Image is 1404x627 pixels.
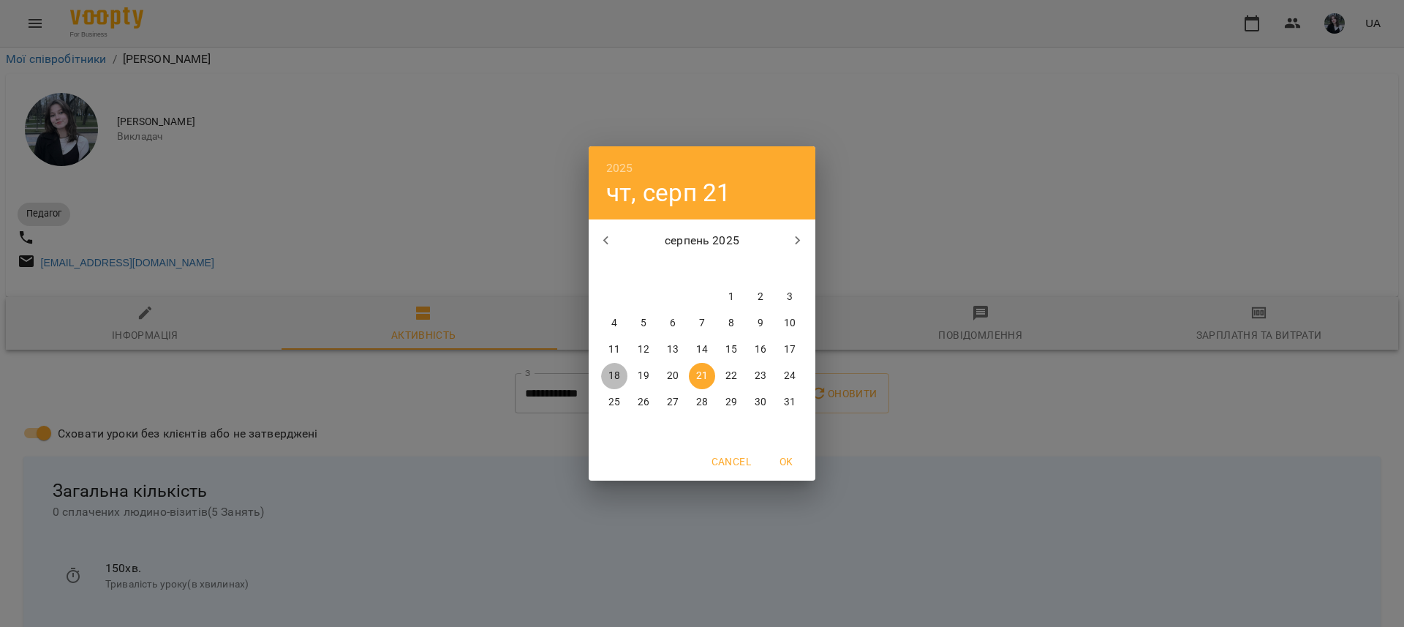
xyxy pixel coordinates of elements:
p: 9 [758,316,763,331]
button: 26 [630,389,657,416]
p: 28 [696,395,708,410]
p: 22 [725,369,737,383]
p: 20 [667,369,679,383]
p: 19 [638,369,649,383]
p: 15 [725,342,737,357]
p: 18 [608,369,620,383]
p: 2 [758,290,763,304]
button: 27 [660,389,686,416]
button: 18 [601,363,627,389]
button: 19 [630,363,657,389]
button: 22 [718,363,744,389]
button: 24 [777,363,803,389]
button: 7 [689,310,715,337]
p: 27 [667,395,679,410]
button: 12 [630,337,657,363]
button: 6 [660,310,686,337]
p: 16 [755,342,766,357]
p: 31 [784,395,796,410]
p: 26 [638,395,649,410]
p: 13 [667,342,679,357]
p: 24 [784,369,796,383]
p: 5 [641,316,646,331]
p: 1 [728,290,734,304]
p: 23 [755,369,766,383]
p: 12 [638,342,649,357]
p: серпень 2025 [624,232,781,249]
button: 15 [718,337,744,363]
p: 30 [755,395,766,410]
span: нд [777,262,803,277]
p: 25 [608,395,620,410]
button: 31 [777,389,803,416]
button: 16 [747,337,774,363]
button: OK [763,448,809,475]
span: вт [630,262,657,277]
span: ср [660,262,686,277]
button: 10 [777,310,803,337]
p: 10 [784,316,796,331]
button: 21 [689,363,715,389]
p: 17 [784,342,796,357]
button: 23 [747,363,774,389]
button: 14 [689,337,715,363]
button: 11 [601,337,627,363]
button: 25 [601,389,627,416]
button: 4 [601,310,627,337]
span: пт [718,262,744,277]
button: 9 [747,310,774,337]
p: 4 [611,316,617,331]
span: пн [601,262,627,277]
button: 29 [718,389,744,416]
p: 8 [728,316,734,331]
button: чт, серп 21 [606,178,731,208]
button: 8 [718,310,744,337]
button: 20 [660,363,686,389]
button: 3 [777,284,803,310]
button: 1 [718,284,744,310]
p: 6 [670,316,676,331]
button: 28 [689,389,715,416]
button: Cancel [706,448,757,475]
button: 13 [660,337,686,363]
button: 2025 [606,158,633,179]
p: 7 [699,316,705,331]
button: 17 [777,337,803,363]
p: 11 [608,342,620,357]
button: 30 [747,389,774,416]
p: 29 [725,395,737,410]
p: 3 [787,290,793,304]
p: 14 [696,342,708,357]
button: 5 [630,310,657,337]
span: Cancel [712,453,751,470]
button: 2 [747,284,774,310]
span: сб [747,262,774,277]
span: чт [689,262,715,277]
p: 21 [696,369,708,383]
span: OK [769,453,804,470]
